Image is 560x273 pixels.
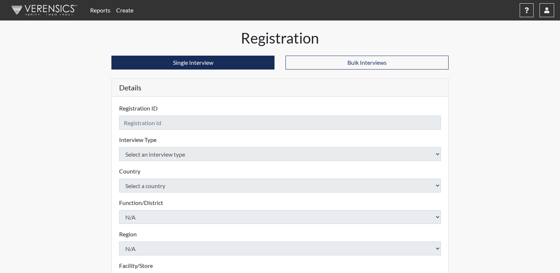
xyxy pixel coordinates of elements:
button: Single Interview [111,56,275,70]
a: Create [113,3,136,18]
label: Country [119,167,140,176]
label: Function/District [119,198,163,207]
label: Registration ID [119,104,158,113]
label: Facility/Store [119,261,153,270]
h5: Details [112,79,448,97]
label: Region [119,230,137,239]
button: Bulk Interviews [285,56,449,70]
label: Interview Type [119,135,156,144]
h1: Registration [111,29,449,47]
input: Insert a Registration ID, which needs to be a unique alphanumeric value for each interviewee [119,116,441,130]
a: Reports [87,3,113,18]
